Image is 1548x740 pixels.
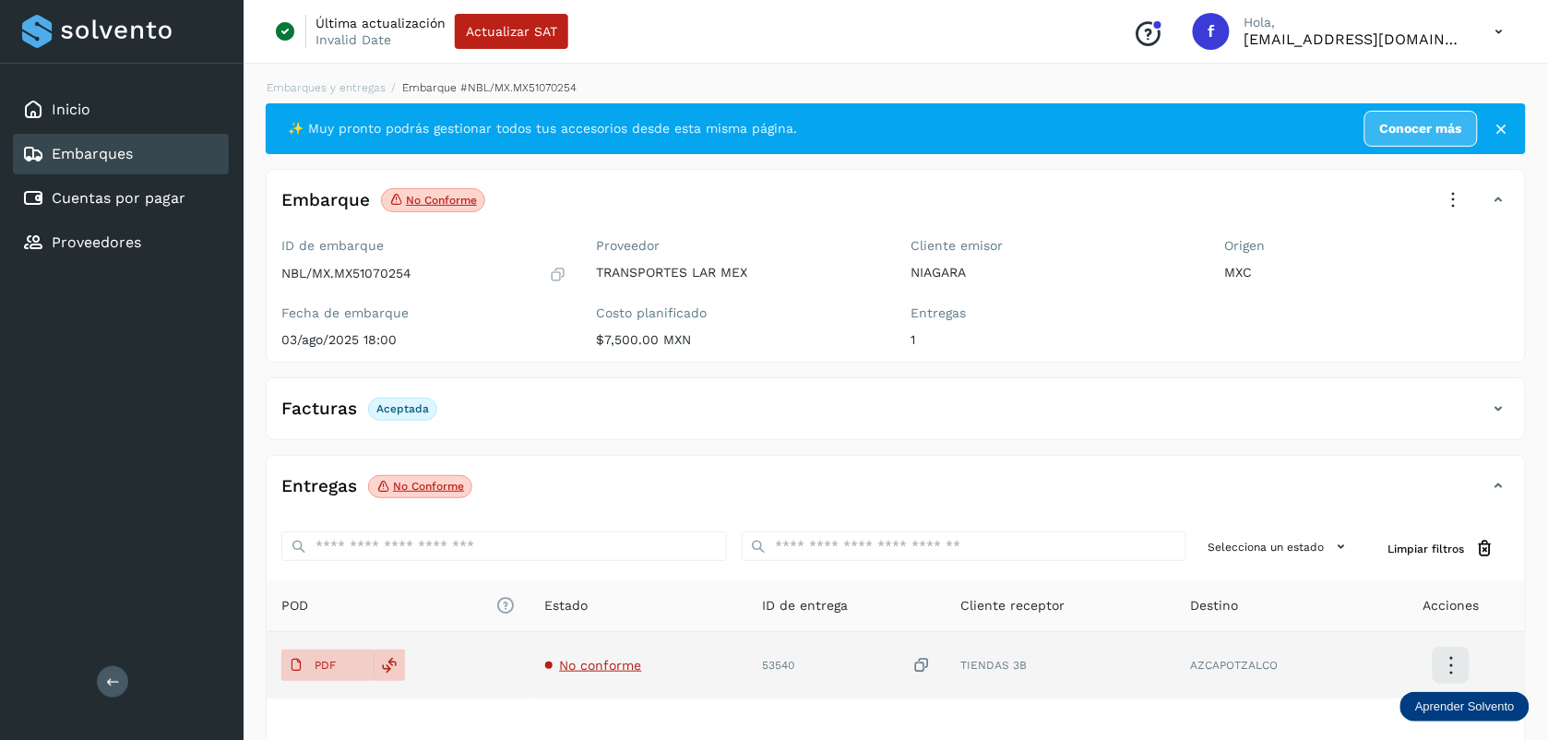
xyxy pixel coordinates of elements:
[946,632,1175,698] td: TIENDAS 3B
[1374,531,1510,566] button: Limpiar filtros
[13,178,229,219] div: Cuentas por pagar
[281,305,566,321] label: Fecha de embarque
[596,238,881,254] label: Proveedor
[1364,111,1478,147] a: Conocer más
[281,332,566,348] p: 03/ago/2025 18:00
[911,238,1196,254] label: Cliente emisor
[402,81,577,94] span: Embarque #NBL/MX.MX51070254
[374,650,405,681] div: Reemplazar POD
[376,402,429,415] p: Aceptada
[393,480,464,493] p: No conforme
[560,658,642,673] span: No conforme
[911,265,1196,280] p: NIAGARA
[316,15,446,31] p: Última actualización
[1225,238,1510,254] label: Origen
[596,332,881,348] p: $7,500.00 MXN
[406,194,477,207] p: No conforme
[281,399,357,420] h4: Facturas
[596,265,881,280] p: TRANSPORTES LAR MEX
[762,596,848,615] span: ID de entrega
[281,650,374,681] button: PDF
[466,25,557,38] span: Actualizar SAT
[267,185,1525,231] div: EmbarqueNo conforme
[267,471,1525,517] div: EntregasNo conforme
[1423,596,1480,615] span: Acciones
[52,233,141,251] a: Proveedores
[13,134,229,174] div: Embarques
[1176,632,1377,698] td: AZCAPOTZALCO
[281,476,357,497] h4: Entregas
[1225,265,1510,280] p: MXC
[911,305,1196,321] label: Entregas
[13,222,229,263] div: Proveedores
[281,596,516,615] span: POD
[266,79,1526,96] nav: breadcrumb
[13,90,229,130] div: Inicio
[267,81,386,94] a: Embarques y entregas
[1415,699,1515,714] p: Aprender Solvento
[316,31,391,48] p: Invalid Date
[281,238,566,254] label: ID de embarque
[267,393,1525,439] div: FacturasAceptada
[288,119,797,138] span: ✨ Muy pronto podrás gestionar todos tus accesorios desde esta misma página.
[1400,692,1530,722] div: Aprender Solvento
[1244,30,1466,48] p: fepadilla@niagarawater.com
[1191,596,1239,615] span: Destino
[52,101,90,118] a: Inicio
[1388,541,1465,557] span: Limpiar filtros
[911,332,1196,348] p: 1
[762,656,931,675] div: 53540
[315,659,336,672] p: PDF
[596,305,881,321] label: Costo planificado
[960,596,1065,615] span: Cliente receptor
[52,145,133,162] a: Embarques
[455,14,568,49] button: Actualizar SAT
[281,190,370,211] h4: Embarque
[52,189,185,207] a: Cuentas por pagar
[281,266,411,281] p: NBL/MX.MX51070254
[1201,531,1359,562] button: Selecciona un estado
[1244,15,1466,30] p: Hola,
[545,596,589,615] span: Estado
